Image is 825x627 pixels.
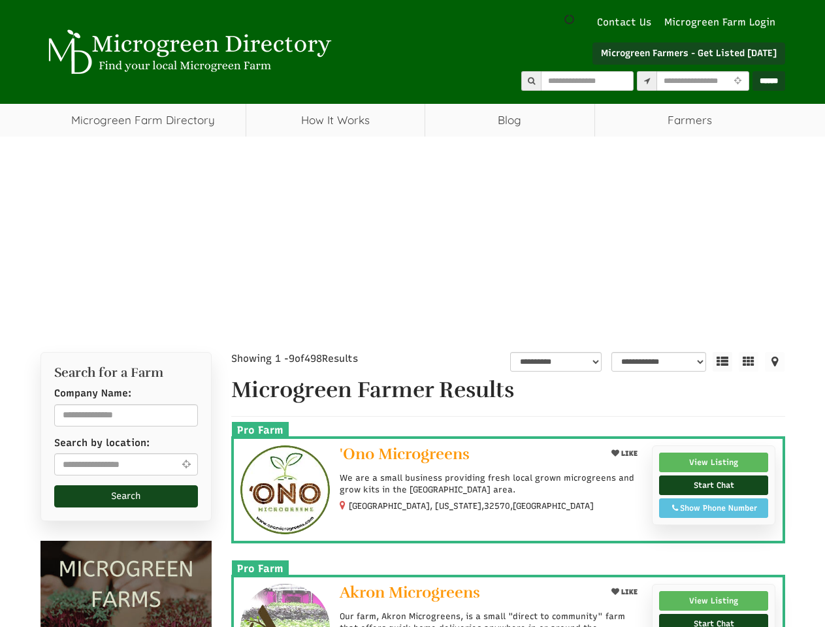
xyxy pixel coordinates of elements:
a: View Listing [659,591,769,611]
h2: Search for a Farm [54,366,199,380]
span: [GEOGRAPHIC_DATA] [513,500,594,512]
i: Use Current Location [731,77,745,86]
span: 498 [304,353,322,364]
select: overall_rating_filter-1 [510,352,602,372]
a: Contact Us [590,16,658,29]
a: Microgreen Farmers - Get Listed [DATE] [592,42,785,65]
img: 'Ono Microgreens [240,445,330,535]
a: View Listing [659,453,769,472]
a: Microgreen Farm Directory [40,104,246,137]
a: Blog [425,104,594,137]
span: LIKE [619,449,638,458]
span: 9 [289,353,295,364]
iframe: Advertisement [21,143,805,326]
a: 'Ono Microgreens [340,445,596,466]
p: We are a small business providing fresh local grown microgreens and grow kits in the [GEOGRAPHIC_... [340,472,642,496]
button: Search [54,485,199,507]
a: How It Works [246,104,425,137]
span: Akron Microgreens [340,583,480,602]
a: Start Chat [659,475,769,495]
div: Show Phone Number [666,502,762,514]
span: 'Ono Microgreens [340,444,470,464]
h1: Microgreen Farmer Results [231,378,785,402]
div: Showing 1 - of Results [231,352,415,366]
select: sortbox-1 [611,352,706,372]
img: Microgreen Directory [40,29,334,75]
a: Microgreen Farm Login [664,16,782,29]
a: Akron Microgreens [340,584,596,604]
label: Search by location: [54,436,150,450]
small: [GEOGRAPHIC_DATA], [US_STATE], , [349,501,594,511]
span: LIKE [619,588,638,596]
label: Company Name: [54,387,131,400]
button: LIKE [607,584,642,600]
span: Farmers [595,104,785,137]
button: LIKE [607,445,642,462]
i: Use Current Location [178,459,193,469]
span: 32570 [484,500,510,512]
